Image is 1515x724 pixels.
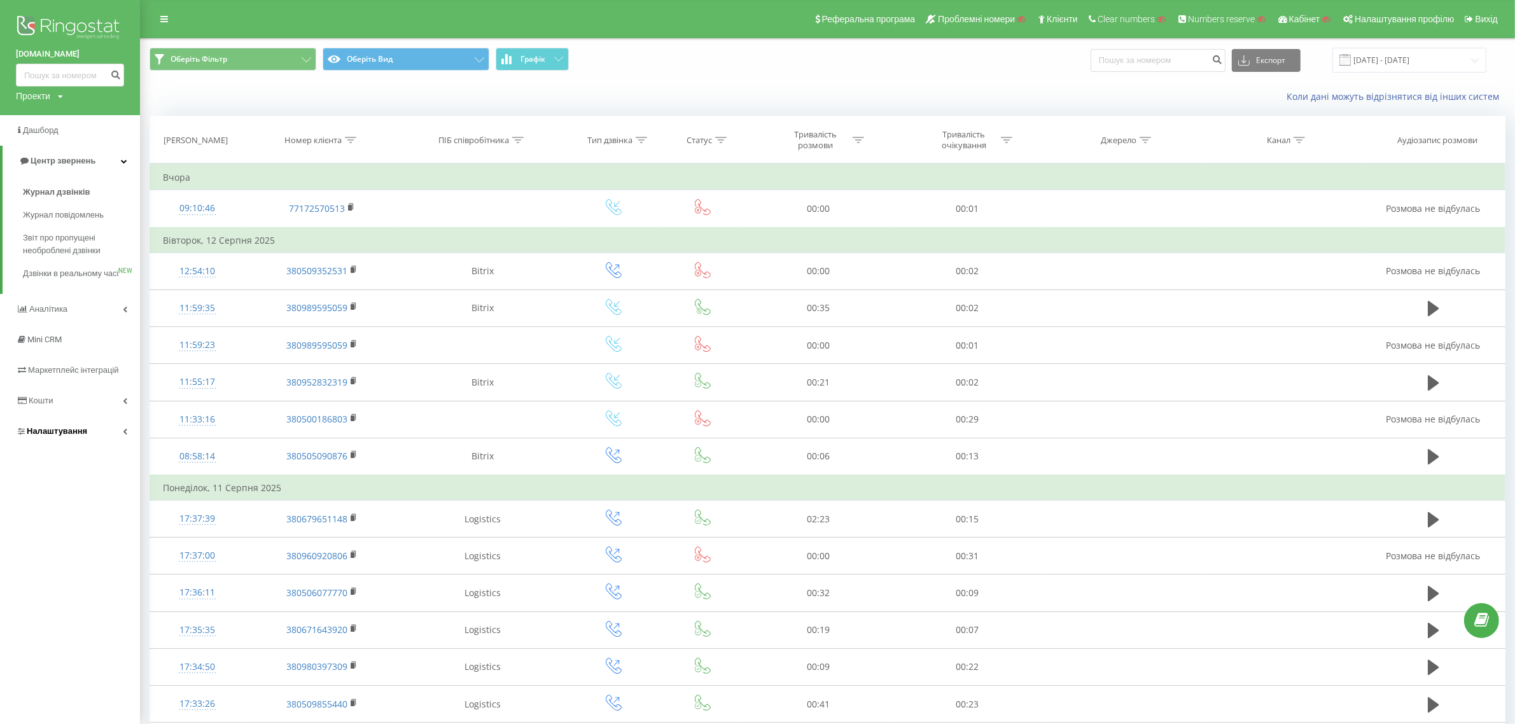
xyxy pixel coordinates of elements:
[1047,14,1078,24] span: Клієнти
[163,333,232,358] div: 11:59:23
[893,538,1041,574] td: 00:31
[163,407,232,432] div: 11:33:16
[1386,265,1481,277] span: Розмова не відбулась
[163,692,232,716] div: 17:33:26
[1397,135,1477,146] div: Аудіозапис розмови
[16,48,124,60] a: [DOMAIN_NAME]
[781,129,849,151] div: Тривалість розмови
[23,186,90,198] span: Журнал дзвінків
[16,64,124,87] input: Пошук за номером
[171,54,227,64] span: Оберіть Фільтр
[286,660,347,672] a: 380980397309
[893,364,1041,401] td: 00:02
[28,365,119,375] span: Маркетплейс інтеграцій
[150,48,316,71] button: Оберіть Фільтр
[23,226,140,262] a: Звіт про пропущені необроблені дзвінки
[286,265,347,277] a: 380509352531
[1386,339,1481,351] span: Розмова не відбулась
[23,125,59,135] span: Дашборд
[23,209,104,221] span: Журнал повідомлень
[27,426,87,436] span: Налаштування
[29,396,53,405] span: Кошти
[163,506,232,531] div: 17:37:39
[286,698,347,710] a: 380509855440
[893,611,1041,648] td: 00:07
[744,190,892,228] td: 00:00
[163,196,232,221] div: 09:10:46
[16,90,50,102] div: Проекти
[744,327,892,364] td: 00:00
[744,538,892,574] td: 00:00
[23,232,134,257] span: Звіт про пропущені необроблені дзвінки
[893,438,1041,475] td: 00:13
[496,48,569,71] button: Графік
[284,135,342,146] div: Номер клієнта
[744,364,892,401] td: 00:21
[1101,135,1136,146] div: Джерело
[286,587,347,599] a: 380506077770
[286,302,347,314] a: 380989595059
[23,181,140,204] a: Журнал дзвінків
[3,146,140,176] a: Центр звернень
[163,655,232,679] div: 17:34:50
[286,376,347,388] a: 380952832319
[164,135,228,146] div: [PERSON_NAME]
[1355,14,1454,24] span: Налаштування профілю
[744,611,892,648] td: 00:19
[520,55,545,64] span: Графік
[400,538,566,574] td: Logistics
[1267,135,1290,146] div: Канал
[286,450,347,462] a: 380505090876
[1386,413,1481,425] span: Розмова не відбулась
[400,648,566,685] td: Logistics
[893,253,1041,289] td: 00:02
[286,413,347,425] a: 380500186803
[744,686,892,723] td: 00:41
[150,228,1505,253] td: Вівторок, 12 Серпня 2025
[150,165,1505,190] td: Вчора
[286,623,347,636] a: 380671643920
[286,550,347,562] a: 380960920806
[31,156,95,165] span: Центр звернень
[163,580,232,605] div: 17:36:11
[163,296,232,321] div: 11:59:35
[23,267,118,280] span: Дзвінки в реальному часі
[23,204,140,226] a: Журнал повідомлень
[744,438,892,475] td: 00:06
[893,327,1041,364] td: 00:01
[893,501,1041,538] td: 00:15
[400,574,566,611] td: Logistics
[744,574,892,611] td: 00:32
[163,259,232,284] div: 12:54:10
[930,129,998,151] div: Тривалість очікування
[893,648,1041,685] td: 00:22
[1232,49,1301,72] button: Експорт
[893,574,1041,611] td: 00:09
[400,501,566,538] td: Logistics
[400,438,566,475] td: Bitrix
[163,543,232,568] div: 17:37:00
[163,618,232,643] div: 17:35:35
[1476,14,1498,24] span: Вихід
[687,135,712,146] div: Статус
[163,444,232,469] div: 08:58:14
[400,611,566,648] td: Logistics
[23,262,140,285] a: Дзвінки в реальному часіNEW
[893,401,1041,438] td: 00:29
[1289,14,1320,24] span: Кабінет
[400,289,566,326] td: Bitrix
[744,253,892,289] td: 00:00
[323,48,489,71] button: Оберіть Вид
[400,686,566,723] td: Logistics
[1091,49,1225,72] input: Пошук за номером
[400,364,566,401] td: Bitrix
[587,135,632,146] div: Тип дзвінка
[286,339,347,351] a: 380989595059
[1098,14,1155,24] span: Clear numbers
[1287,90,1505,102] a: Коли дані можуть відрізнятися вiд інших систем
[744,648,892,685] td: 00:09
[27,335,62,344] span: Mini CRM
[286,513,347,525] a: 380679651148
[744,501,892,538] td: 02:23
[1386,202,1481,214] span: Розмова не відбулась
